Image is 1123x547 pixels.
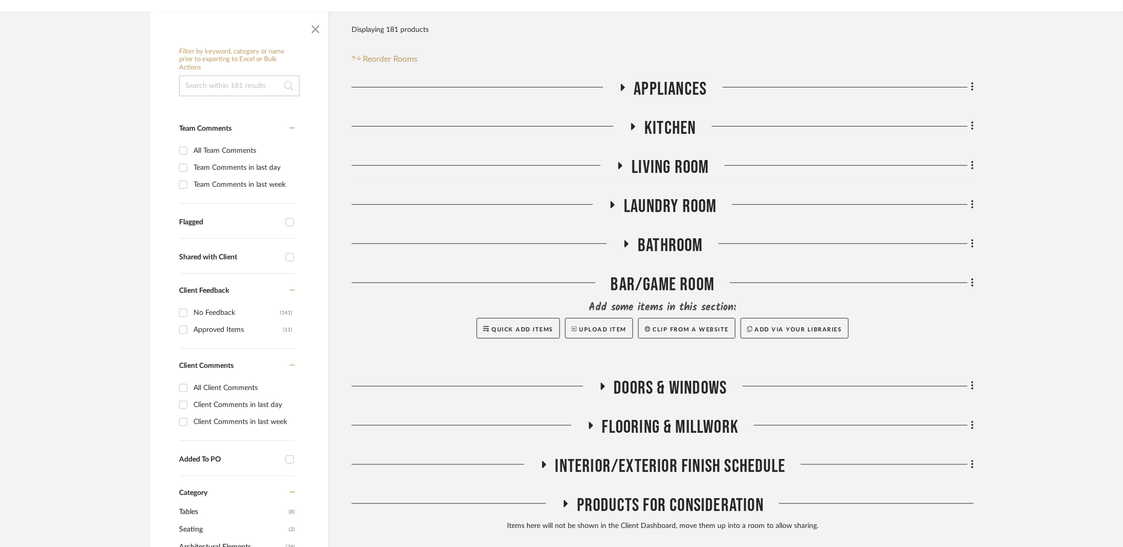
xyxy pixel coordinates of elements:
span: Laundry Room [624,196,716,218]
div: Add some items in this section: [352,301,974,315]
button: Close [305,17,326,38]
span: Seating [179,521,286,538]
div: All Team Comments [194,143,292,159]
div: Client Comments in last day [194,397,292,413]
div: No Feedback [194,305,280,321]
div: Added To PO [179,455,280,464]
span: Tables [179,503,286,521]
span: INTERIOR/EXTERIOR FINISH SCHEDULE [555,455,786,478]
div: Client Comments in last week [194,414,292,430]
div: Team Comments in last week [194,177,292,193]
div: Approved Items [194,322,283,338]
button: Quick Add Items [477,318,560,339]
div: All Client Comments [194,380,292,396]
input: Search within 181 results [179,76,300,96]
span: Bathroom [638,235,703,257]
span: Kitchen [644,117,696,139]
div: (11) [283,322,292,338]
div: Items here will not be shown in the Client Dashboard, move them up into a room to allow sharing. [352,521,974,532]
div: Team Comments in last day [194,160,292,176]
span: Appliances [634,78,707,100]
span: Client Feedback [179,287,229,294]
div: (141) [280,305,292,321]
span: (2) [289,521,295,538]
h6: Filter by keyword, category or name prior to exporting to Excel or Bulk Actions [179,48,300,72]
span: FLOORING & MILLWORK [602,416,739,438]
div: Displaying 181 products [352,20,429,40]
span: Quick Add Items [492,327,553,332]
span: Reorder Rooms [363,53,418,65]
div: Shared with Client [179,253,280,262]
span: Client Comments [179,362,234,369]
span: Living Room [631,156,709,179]
button: Clip from a website [638,318,735,339]
button: Reorder Rooms [352,53,418,65]
span: Products For Consideration [577,495,764,517]
div: Flagged [179,218,280,227]
span: DOORS & WINDOWS [614,377,727,399]
span: Category [179,489,207,498]
span: (8) [289,504,295,520]
button: Add via your libraries [741,318,849,339]
button: Upload Item [565,318,633,339]
span: Team Comments [179,125,232,132]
